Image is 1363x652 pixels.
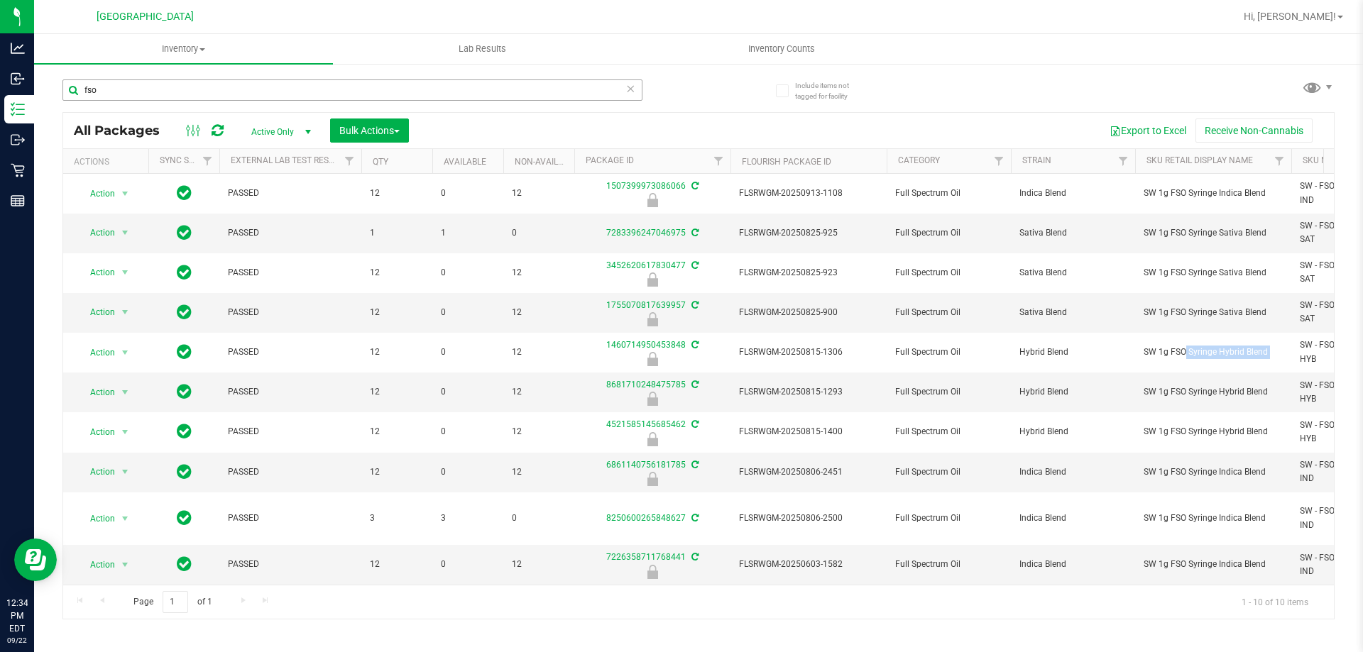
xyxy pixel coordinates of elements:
[62,79,642,101] input: Search Package ID, Item Name, SKU, Lot or Part Number...
[177,382,192,402] span: In Sync
[370,306,424,319] span: 12
[586,155,634,165] a: Package ID
[373,157,388,167] a: Qty
[370,465,424,479] span: 12
[1019,226,1127,240] span: Sativa Blend
[572,193,733,207] div: Newly Received
[739,385,878,399] span: FLSRWGM-20250815-1293
[6,597,28,635] p: 12:34 PM EDT
[742,157,831,167] a: Flourish Package ID
[739,187,878,200] span: FLSRWGM-20250913-1108
[116,263,134,282] span: select
[739,465,878,479] span: FLSRWGM-20250806-2451
[177,183,192,203] span: In Sync
[11,72,25,86] inline-svg: Inbound
[1144,187,1283,200] span: SW 1g FSO Syringe Indica Blend
[1268,149,1291,173] a: Filter
[74,123,174,138] span: All Packages
[77,184,116,204] span: Action
[177,342,192,362] span: In Sync
[512,266,566,280] span: 12
[572,392,733,406] div: Newly Received
[895,226,1002,240] span: Full Spectrum Oil
[77,223,116,243] span: Action
[11,41,25,55] inline-svg: Analytics
[14,538,57,581] iframe: Resource center
[441,187,495,200] span: 0
[606,340,686,350] a: 1460714950453848
[606,513,686,523] a: 8250600265848627
[444,157,486,167] a: Available
[177,462,192,482] span: In Sync
[228,266,353,280] span: PASSED
[1019,558,1127,571] span: Indica Blend
[512,425,566,438] span: 12
[1230,591,1320,612] span: 1 - 10 of 10 items
[895,346,1002,359] span: Full Spectrum Oil
[689,380,699,389] span: Sync from Compliance System
[898,155,940,165] a: Category
[77,462,116,482] span: Action
[439,43,525,55] span: Lab Results
[1144,346,1283,359] span: SW 1g FSO Syringe Hybrid Blend
[1019,512,1127,525] span: Indica Blend
[228,187,353,200] span: PASSED
[515,157,578,167] a: Non-Available
[11,133,25,147] inline-svg: Outbound
[228,385,353,399] span: PASSED
[1019,385,1127,399] span: Hybrid Blend
[228,512,353,525] span: PASSED
[895,558,1002,571] span: Full Spectrum Oil
[177,223,192,243] span: In Sync
[339,125,400,136] span: Bulk Actions
[895,385,1002,399] span: Full Spectrum Oil
[441,512,495,525] span: 3
[512,512,566,525] span: 0
[1144,385,1283,399] span: SW 1g FSO Syringe Hybrid Blend
[196,149,219,173] a: Filter
[163,591,188,613] input: 1
[228,465,353,479] span: PASSED
[606,460,686,470] a: 6861140756181785
[370,187,424,200] span: 12
[116,509,134,529] span: select
[441,558,495,571] span: 0
[1144,425,1283,438] span: SW 1g FSO Syringe Hybrid Blend
[625,79,635,98] span: Clear
[606,300,686,310] a: 1755070817639957
[228,346,353,359] span: PASSED
[6,635,28,646] p: 09/22
[370,266,424,280] span: 12
[370,346,424,359] span: 12
[689,513,699,523] span: Sync from Compliance System
[1019,425,1127,438] span: Hybrid Blend
[895,425,1002,438] span: Full Spectrum Oil
[1019,465,1127,479] span: Indica Blend
[1144,465,1283,479] span: SW 1g FSO Syringe Indica Blend
[689,552,699,562] span: Sync from Compliance System
[512,558,566,571] span: 12
[370,558,424,571] span: 12
[512,385,566,399] span: 12
[689,300,699,310] span: Sync from Compliance System
[1022,155,1051,165] a: Strain
[895,266,1002,280] span: Full Spectrum Oil
[606,228,686,238] a: 7283396247046975
[895,306,1002,319] span: Full Spectrum Oil
[77,509,116,529] span: Action
[1144,306,1283,319] span: SW 1g FSO Syringe Sativa Blend
[330,118,409,143] button: Bulk Actions
[512,346,566,359] span: 12
[177,421,192,441] span: In Sync
[1019,306,1127,319] span: Sativa Blend
[116,555,134,575] span: select
[116,462,134,482] span: select
[739,425,878,438] span: FLSRWGM-20250815-1400
[689,228,699,238] span: Sync from Compliance System
[512,187,566,200] span: 12
[1100,118,1195,143] button: Export to Excel
[1019,346,1127,359] span: Hybrid Blend
[729,43,834,55] span: Inventory Counts
[1019,266,1127,280] span: Sativa Blend
[739,226,878,240] span: FLSRWGM-20250825-925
